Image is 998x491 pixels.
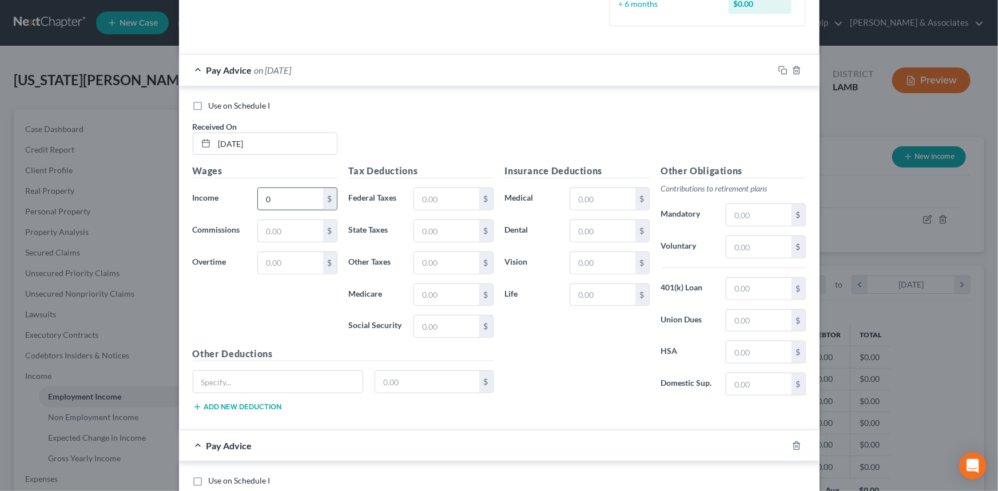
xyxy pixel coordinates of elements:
h5: Wages [193,164,337,178]
label: 401(k) Loan [655,277,721,300]
span: on [DATE] [255,65,292,75]
h5: Insurance Deductions [505,164,650,178]
input: 0.00 [726,341,791,363]
h5: Other Obligations [661,164,806,178]
input: 0.00 [414,284,479,306]
input: 0.00 [414,220,479,242]
span: Use on Schedule I [209,476,271,485]
div: $ [635,252,649,274]
div: $ [635,188,649,210]
label: Social Security [343,315,408,338]
label: Vision [499,252,564,274]
span: Use on Schedule I [209,101,271,110]
label: Union Dues [655,309,721,332]
input: 0.00 [726,310,791,332]
input: 0.00 [570,188,635,210]
label: Life [499,284,564,306]
input: 0.00 [375,371,479,393]
div: $ [323,220,337,242]
label: Commissions [187,219,252,242]
label: Overtime [187,252,252,274]
input: 0.00 [414,188,479,210]
label: Dental [499,219,564,242]
input: 0.00 [258,188,323,210]
div: $ [323,252,337,274]
div: $ [479,316,493,337]
input: 0.00 [726,236,791,258]
label: Federal Taxes [343,187,408,210]
div: $ [479,252,493,274]
label: Medical [499,187,564,210]
input: 0.00 [726,373,791,395]
div: $ [479,220,493,242]
div: $ [792,236,805,258]
div: $ [792,278,805,300]
input: 0.00 [726,278,791,300]
span: Pay Advice [206,65,252,75]
div: Open Intercom Messenger [959,452,987,480]
input: 0.00 [258,220,323,242]
label: Mandatory [655,203,721,226]
input: 0.00 [258,252,323,274]
div: $ [479,371,493,393]
h5: Other Deductions [193,347,494,361]
span: Received On [193,122,237,131]
button: Add new deduction [193,402,282,412]
input: 0.00 [570,284,635,306]
div: $ [479,284,493,306]
div: $ [635,220,649,242]
div: $ [323,188,337,210]
h5: Tax Deductions [349,164,494,178]
div: $ [792,373,805,395]
input: 0.00 [570,252,635,274]
label: Voluntary [655,235,721,258]
label: HSA [655,341,721,364]
input: Specify... [193,371,363,393]
div: $ [792,204,805,226]
input: 0.00 [414,316,479,337]
input: 0.00 [414,252,479,274]
label: Medicare [343,284,408,306]
input: MM/DD/YYYY [214,133,337,155]
div: $ [792,341,805,363]
input: 0.00 [570,220,635,242]
span: Pay Advice [206,440,252,451]
label: Domestic Sup. [655,373,721,396]
label: State Taxes [343,219,408,242]
div: $ [479,188,493,210]
p: Contributions to retirement plans [661,183,806,194]
label: Other Taxes [343,252,408,274]
div: $ [792,310,805,332]
input: 0.00 [726,204,791,226]
span: Income [193,193,219,202]
div: $ [635,284,649,306]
